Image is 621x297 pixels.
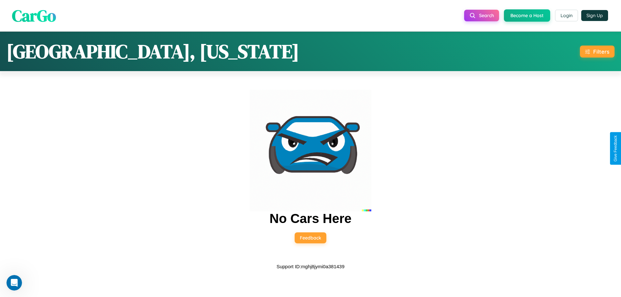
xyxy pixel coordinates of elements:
button: Login [555,10,578,21]
div: Give Feedback [613,135,618,162]
p: Support ID: mghj8jymi0a381439 [277,262,344,271]
img: car [250,90,371,211]
button: Become a Host [504,9,550,22]
h1: [GEOGRAPHIC_DATA], [US_STATE] [6,38,299,65]
span: CarGo [12,4,56,27]
button: Search [464,10,499,21]
div: Filters [593,48,609,55]
button: Sign Up [581,10,608,21]
h2: No Cars Here [269,211,351,226]
button: Feedback [295,232,326,243]
button: Filters [580,46,615,58]
span: Search [479,13,494,18]
iframe: Intercom live chat [6,275,22,291]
